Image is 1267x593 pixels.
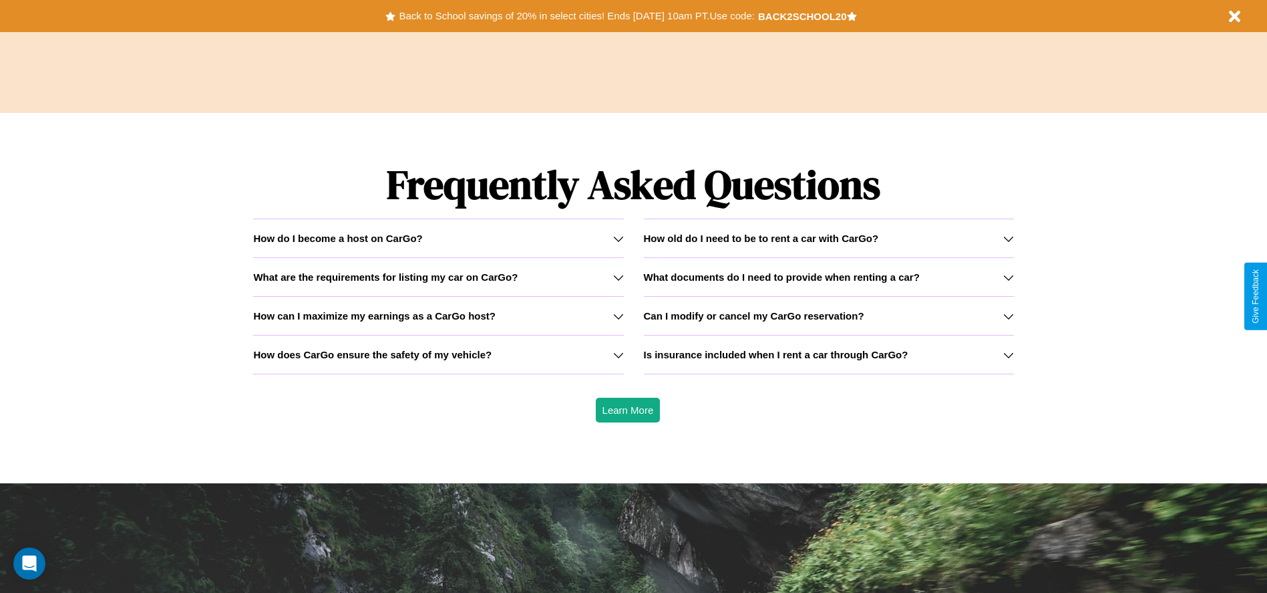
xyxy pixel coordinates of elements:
[253,150,1013,219] h1: Frequently Asked Questions
[253,310,496,322] h3: How can I maximize my earnings as a CarGo host?
[644,310,864,322] h3: Can I modify or cancel my CarGo reservation?
[253,233,422,244] h3: How do I become a host on CarGo?
[596,398,661,423] button: Learn More
[644,271,920,283] h3: What documents do I need to provide when renting a car?
[253,271,518,283] h3: What are the requirements for listing my car on CarGo?
[13,548,45,580] div: Open Intercom Messenger
[644,233,879,244] h3: How old do I need to be to rent a car with CarGo?
[1251,269,1260,324] div: Give Feedback
[395,7,757,25] button: Back to School savings of 20% in select cities! Ends [DATE] 10am PT.Use code:
[253,349,492,360] h3: How does CarGo ensure the safety of my vehicle?
[758,11,847,22] b: BACK2SCHOOL20
[644,349,908,360] h3: Is insurance included when I rent a car through CarGo?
